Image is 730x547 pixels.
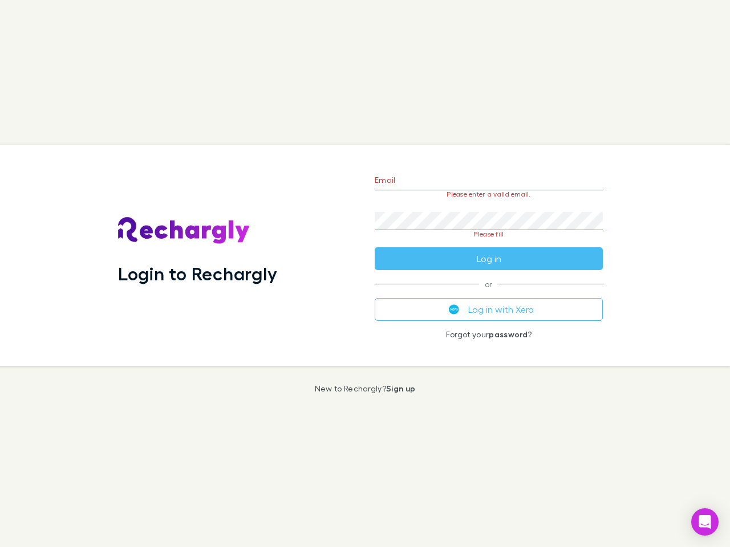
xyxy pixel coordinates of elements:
p: Please fill [375,230,603,238]
div: Open Intercom Messenger [691,508,719,536]
a: Sign up [386,383,415,393]
h1: Login to Rechargly [118,263,277,284]
button: Log in with Xero [375,298,603,321]
p: Please enter a valid email. [375,190,603,198]
img: Rechargly's Logo [118,217,250,244]
img: Xero's logo [449,304,459,315]
p: Forgot your ? [375,330,603,339]
p: New to Rechargly? [315,384,416,393]
a: password [489,329,528,339]
button: Log in [375,247,603,270]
